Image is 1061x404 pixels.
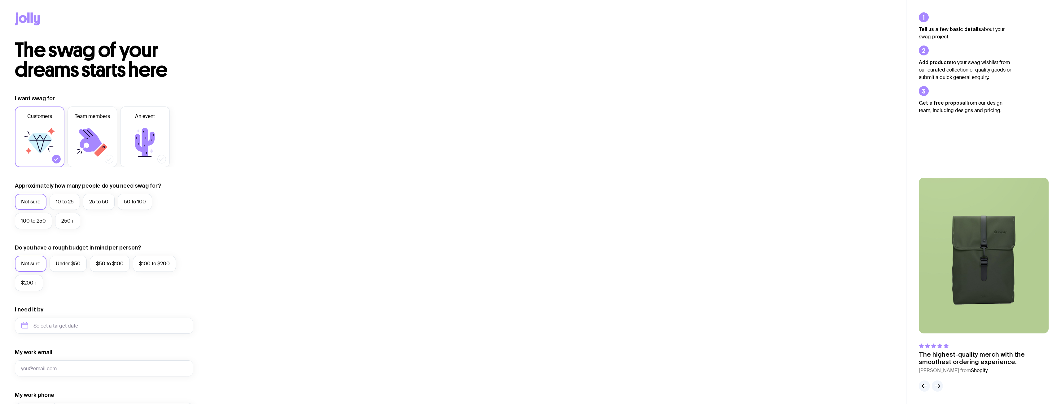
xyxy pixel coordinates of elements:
input: you@email.com [15,360,193,376]
p: The highest-quality merch with the smoothest ordering experience. [919,351,1049,366]
label: Not sure [15,194,46,210]
cite: [PERSON_NAME] from [919,367,1049,374]
span: Team members [75,113,110,120]
label: My work email [15,349,52,356]
label: Under $50 [50,256,87,272]
span: An event [135,113,155,120]
p: about your swag project. [919,25,1012,41]
label: I want swag for [15,95,55,102]
label: 250+ [55,213,80,229]
label: $100 to $200 [133,256,176,272]
label: $50 to $100 [90,256,130,272]
p: from our design team, including designs and pricing. [919,99,1012,114]
span: Shopify [971,367,988,374]
label: Do you have a rough budget in mind per person? [15,244,141,251]
label: $200+ [15,275,43,291]
label: 50 to 100 [118,194,152,210]
span: The swag of your dreams starts here [15,38,168,82]
label: 100 to 250 [15,213,52,229]
input: Select a target date [15,318,193,334]
strong: Tell us a few basic details [919,26,981,32]
label: 25 to 50 [83,194,115,210]
span: Customers [27,113,52,120]
label: Not sure [15,256,46,272]
label: I need it by [15,306,43,313]
p: to your swag wishlist from our curated collection of quality goods or submit a quick general enqu... [919,59,1012,81]
strong: Get a free proposal [919,100,967,106]
label: Approximately how many people do you need swag for? [15,182,161,189]
label: My work phone [15,391,54,399]
label: 10 to 25 [50,194,80,210]
strong: Add products [919,59,952,65]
